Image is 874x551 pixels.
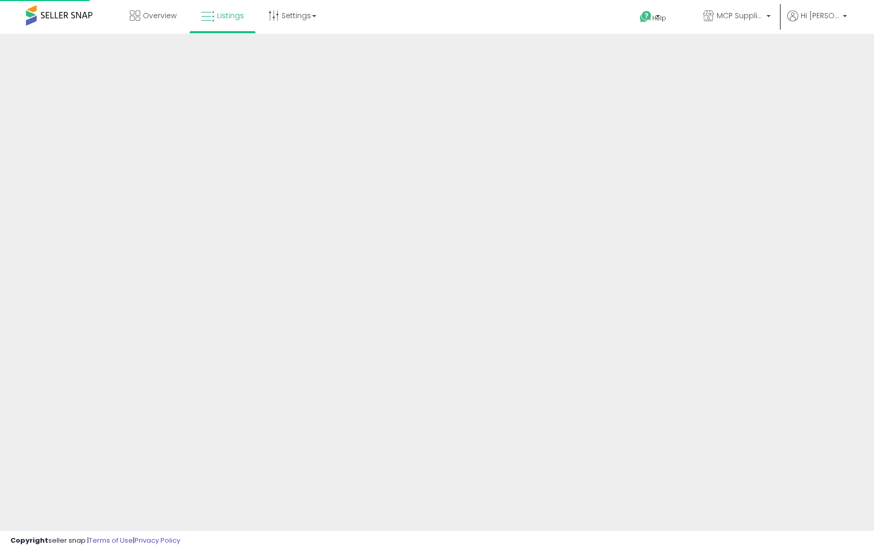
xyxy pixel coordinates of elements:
span: MCP Supplies [717,10,763,21]
span: Hi [PERSON_NAME] [801,10,840,21]
span: Listings [217,10,244,21]
span: Help [652,14,666,22]
a: Help [631,3,687,34]
span: Overview [143,10,177,21]
a: Hi [PERSON_NAME] [787,10,847,34]
i: Get Help [639,10,652,23]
